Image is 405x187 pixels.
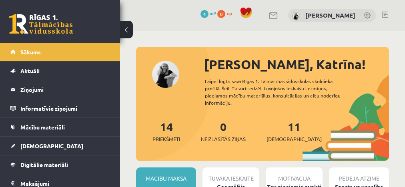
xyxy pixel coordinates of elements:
span: Aktuāli [20,67,40,74]
div: Mācību maksa [136,167,196,183]
a: 0Neizlasītās ziņas [201,119,246,143]
div: Motivācija [266,167,323,183]
span: Neizlasītās ziņas [201,135,246,143]
a: Ziņojumi [10,80,110,99]
legend: Informatīvie ziņojumi [20,99,110,117]
span: [DEMOGRAPHIC_DATA] [267,135,322,143]
div: Tuvākā ieskaite [202,167,259,183]
a: 14Priekšmeti [152,119,180,143]
a: Informatīvie ziņojumi [10,99,110,117]
a: 11[DEMOGRAPHIC_DATA] [267,119,322,143]
img: Katrīna Zjukova [292,12,300,20]
a: 4 mP [200,10,216,16]
a: Aktuāli [10,62,110,80]
a: Digitālie materiāli [10,155,110,174]
a: [PERSON_NAME] [305,11,355,19]
span: Mācību materiāli [20,123,65,131]
a: Mācību materiāli [10,118,110,136]
a: Rīgas 1. Tālmācības vidusskola [9,14,73,34]
span: [DEMOGRAPHIC_DATA] [20,142,83,149]
legend: Ziņojumi [20,80,110,99]
div: Laipni lūgts savā Rīgas 1. Tālmācības vidusskolas skolnieka profilā. Šeit Tu vari redzēt tuvojošo... [205,78,357,106]
div: [PERSON_NAME], Katrīna! [204,55,389,74]
span: xp [227,10,232,16]
a: [DEMOGRAPHIC_DATA] [10,137,110,155]
a: 0 xp [217,10,236,16]
span: Sākums [20,48,41,56]
span: Digitālie materiāli [20,161,68,168]
span: 4 [200,10,209,18]
span: mP [210,10,216,16]
a: Sākums [10,43,110,61]
span: Priekšmeti [152,135,180,143]
span: 0 [217,10,225,18]
div: Pēdējā atzīme [329,167,389,183]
